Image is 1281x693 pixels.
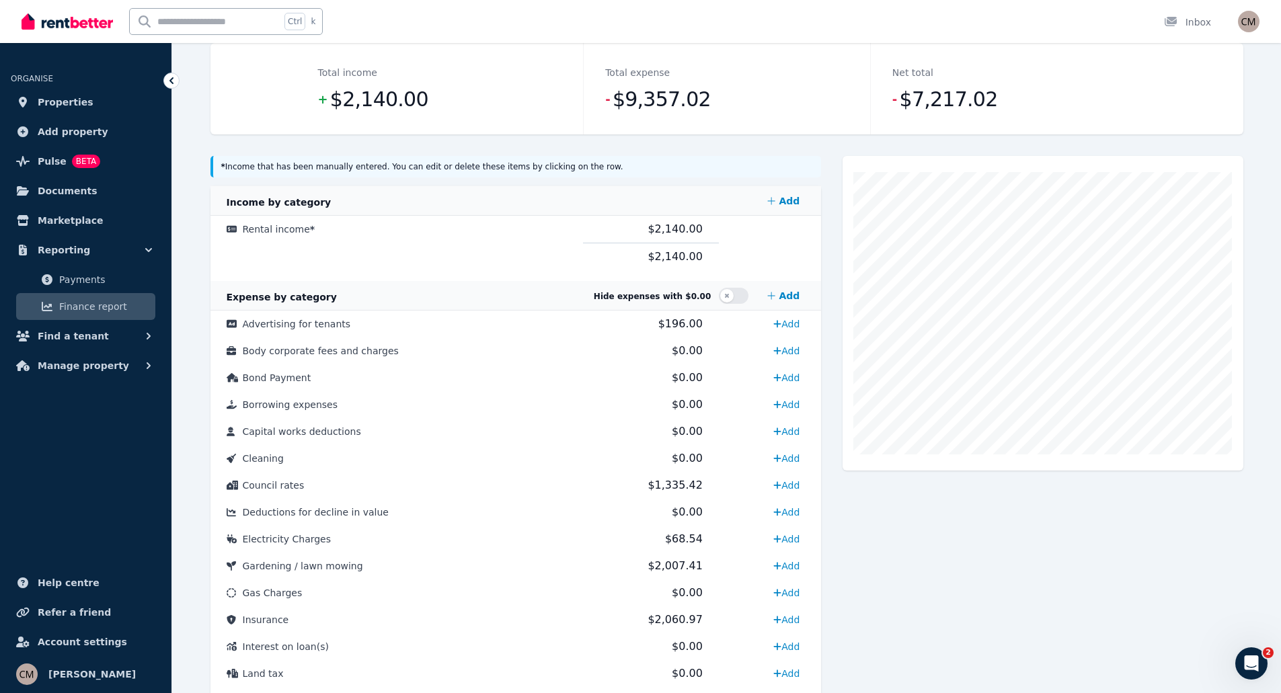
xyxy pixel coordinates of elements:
[672,371,703,384] span: $0.00
[672,640,703,653] span: $0.00
[11,74,53,83] span: ORGANISE
[16,293,155,320] a: Finance report
[243,372,311,383] span: Bond Payment
[243,224,315,235] span: Rental income
[38,94,93,110] span: Properties
[284,13,305,30] span: Ctrl
[227,197,332,208] span: Income by category
[318,65,377,81] dt: Total income
[11,237,161,263] button: Reporting
[672,452,703,464] span: $0.00
[768,394,805,415] a: Add
[38,242,90,258] span: Reporting
[11,177,161,204] a: Documents
[38,604,111,620] span: Refer a friend
[11,628,161,655] a: Account settings
[672,425,703,438] span: $0.00
[665,532,703,545] span: $68.54
[243,668,284,679] span: Land tax
[605,90,610,109] span: -
[243,587,303,598] span: Gas Charges
[243,561,363,571] span: Gardening / lawn mowing
[762,188,805,214] a: Add
[648,222,702,235] span: $2,140.00
[72,155,100,168] span: BETA
[768,528,805,550] a: Add
[59,272,150,288] span: Payments
[768,582,805,604] a: Add
[11,207,161,234] a: Marketplace
[768,501,805,523] a: Add
[658,317,703,330] span: $196.00
[243,480,305,491] span: Council rates
[38,358,129,374] span: Manage property
[1238,11,1259,32] img: Cintia Valle Moreira
[243,426,361,437] span: Capital works deductions
[38,212,103,229] span: Marketplace
[768,636,805,657] a: Add
[768,475,805,496] a: Add
[1263,647,1274,658] span: 2
[11,599,161,626] a: Refer a friend
[900,86,998,113] span: $7,217.02
[11,89,161,116] a: Properties
[16,266,155,293] a: Payments
[227,292,337,302] span: Expense by category
[1235,647,1268,680] iframe: Intercom live chat
[48,666,136,682] span: [PERSON_NAME]
[768,663,805,684] a: Add
[243,319,351,329] span: Advertising for tenants
[243,507,389,518] span: Deductions for decline in value
[318,90,327,109] span: +
[648,479,702,491] span: $1,335.42
[59,298,150,315] span: Finance report
[768,421,805,442] a: Add
[892,90,897,109] span: -
[762,282,805,309] a: Add
[672,398,703,411] span: $0.00
[768,555,805,577] a: Add
[768,340,805,362] a: Add
[243,399,338,410] span: Borrowing expenses
[605,65,670,81] dt: Total expense
[11,569,161,596] a: Help centre
[38,153,67,169] span: Pulse
[768,367,805,389] a: Add
[221,162,623,171] small: Income that has been manually entered. You can edit or delete these items by clicking on the row.
[38,634,127,650] span: Account settings
[243,345,399,356] span: Body corporate fees and charges
[11,323,161,350] button: Find a tenant
[311,16,315,27] span: k
[613,86,711,113] span: $9,357.02
[648,559,702,572] span: $2,007.41
[243,641,329,652] span: Interest on loan(s)
[243,453,284,464] span: Cleaning
[38,183,98,199] span: Documents
[672,586,703,599] span: $0.00
[11,352,161,379] button: Manage property
[672,505,703,518] span: $0.00
[330,86,428,113] span: $2,140.00
[243,614,289,625] span: Insurance
[16,663,38,685] img: Cintia Valle Moreira
[672,344,703,357] span: $0.00
[672,667,703,680] span: $0.00
[594,292,711,301] span: Hide expenses with $0.00
[648,613,702,626] span: $2,060.97
[22,11,113,32] img: RentBetter
[648,250,702,263] span: $2,140.00
[243,534,332,544] span: Electricity Charges
[768,448,805,469] a: Add
[768,609,805,630] a: Add
[768,313,805,335] a: Add
[11,148,161,175] a: PulseBETA
[892,65,933,81] dt: Net total
[1164,15,1211,29] div: Inbox
[38,575,100,591] span: Help centre
[11,118,161,145] a: Add property
[38,328,109,344] span: Find a tenant
[38,124,108,140] span: Add property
